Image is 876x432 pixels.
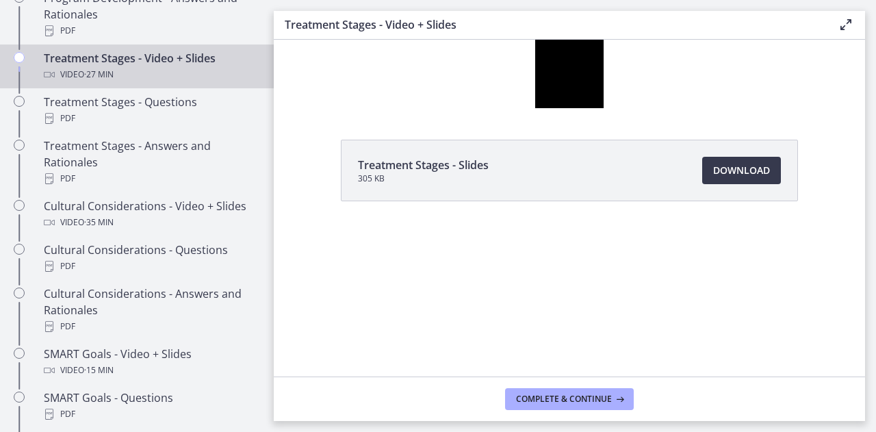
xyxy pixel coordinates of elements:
[702,157,781,184] a: Download
[44,23,257,39] div: PDF
[44,66,257,83] div: Video
[358,173,489,184] span: 305 KB
[44,285,257,335] div: Cultural Considerations - Answers and Rationales
[44,362,257,379] div: Video
[285,16,816,33] h3: Treatment Stages - Video + Slides
[44,138,257,187] div: Treatment Stages - Answers and Rationales
[44,242,257,275] div: Cultural Considerations - Questions
[44,50,257,83] div: Treatment Stages - Video + Slides
[713,162,770,179] span: Download
[84,214,114,231] span: · 35 min
[274,40,865,108] iframe: Video Lesson
[84,66,114,83] span: · 27 min
[505,388,634,410] button: Complete & continue
[44,170,257,187] div: PDF
[44,406,257,422] div: PDF
[44,346,257,379] div: SMART Goals - Video + Slides
[358,157,489,173] span: Treatment Stages - Slides
[516,394,612,405] span: Complete & continue
[44,110,257,127] div: PDF
[44,318,257,335] div: PDF
[84,362,114,379] span: · 15 min
[44,214,257,231] div: Video
[44,258,257,275] div: PDF
[44,94,257,127] div: Treatment Stages - Questions
[44,198,257,231] div: Cultural Considerations - Video + Slides
[44,390,257,422] div: SMART Goals - Questions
